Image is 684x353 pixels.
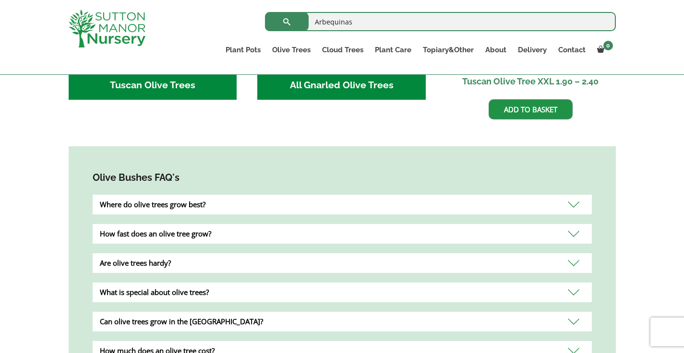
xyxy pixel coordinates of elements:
[417,43,480,57] a: Topiary&Other
[480,43,512,57] a: About
[446,71,615,92] h2: Tuscan Olive Tree XXL 1.90 – 2.40
[265,12,616,31] input: Search...
[93,195,592,214] div: Where do olive trees grow best?
[93,253,592,273] div: Are olive trees hardy?
[93,170,592,185] h4: Olive Bushes FAQ's
[93,224,592,244] div: How fast does an olive tree grow?
[257,71,426,100] h2: All Gnarled Olive Trees
[489,99,573,119] a: Add to basket: “Tuscan Olive Tree XXL 1.90 - 2.40”
[69,10,145,47] img: logo
[220,43,266,57] a: Plant Pots
[316,43,369,57] a: Cloud Trees
[93,282,592,302] div: What is special about olive trees?
[603,41,613,50] span: 0
[591,43,616,57] a: 0
[552,43,591,57] a: Contact
[69,71,237,100] h2: Tuscan Olive Trees
[266,43,316,57] a: Olive Trees
[369,43,417,57] a: Plant Care
[512,43,552,57] a: Delivery
[93,312,592,331] div: Can olive trees grow in the [GEOGRAPHIC_DATA]?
